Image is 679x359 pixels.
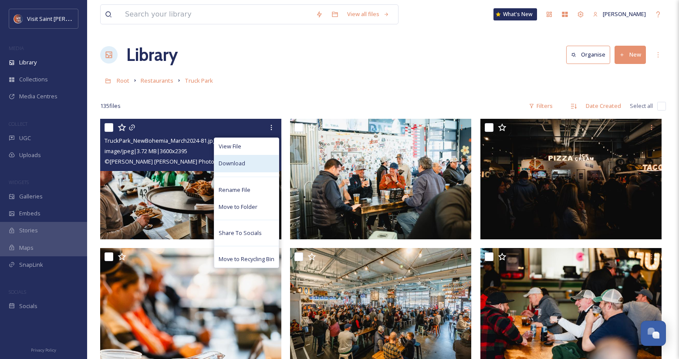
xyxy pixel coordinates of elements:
[9,179,29,185] span: WIDGETS
[100,102,121,110] span: 135 file s
[19,226,38,235] span: Stories
[524,97,557,114] div: Filters
[126,42,178,68] a: Library
[603,10,646,18] span: [PERSON_NAME]
[493,8,537,20] a: What's New
[219,255,274,263] span: Move to Recycling Bin
[141,75,173,86] a: Restaurants
[19,302,37,310] span: Socials
[27,14,97,23] span: Visit Saint [PERSON_NAME]
[588,6,650,23] a: [PERSON_NAME]
[219,159,245,168] span: Download
[141,77,173,84] span: Restaurants
[219,186,250,194] span: Rename File
[117,75,129,86] a: Root
[185,75,213,86] a: Truck Park
[31,344,56,355] a: Privacy Policy
[219,203,257,211] span: Move to Folder
[100,119,281,239] img: TruckPark_NewBohemia_March2024-81.jpg
[566,46,610,64] button: Organise
[615,46,646,64] button: New
[19,261,43,269] span: SnapLink
[219,142,241,151] span: View File
[19,134,31,142] span: UGC
[19,151,41,159] span: Uploads
[31,347,56,353] span: Privacy Policy
[630,102,653,110] span: Select all
[9,45,24,51] span: MEDIA
[117,77,129,84] span: Root
[19,58,37,67] span: Library
[105,137,216,144] span: TruckPark_NewBohemia_March2024-81.jpg
[219,229,262,237] span: Share To Socials
[105,147,187,155] span: image/jpeg | 3.72 MB | 3600 x 2395
[9,289,26,295] span: SOCIALS
[9,121,27,127] span: COLLECT
[480,119,662,239] img: TruckPark_NewBohemia_March2024-60.jpg
[121,5,311,24] input: Search your library
[581,97,625,114] div: Date Created
[19,92,57,101] span: Media Centres
[290,119,471,239] img: TruckPark_NewBohemia_March2024-68.jpg
[19,209,41,218] span: Embeds
[105,158,246,165] span: © [PERSON_NAME] [PERSON_NAME] Photography 2024
[19,192,43,201] span: Galleries
[19,244,34,252] span: Maps
[185,77,213,84] span: Truck Park
[343,6,394,23] a: View all files
[641,321,666,346] button: Open Chat
[566,46,615,64] a: Organise
[14,14,23,23] img: Visit%20Saint%20Paul%20Updated%20Profile%20Image.jpg
[19,75,48,84] span: Collections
